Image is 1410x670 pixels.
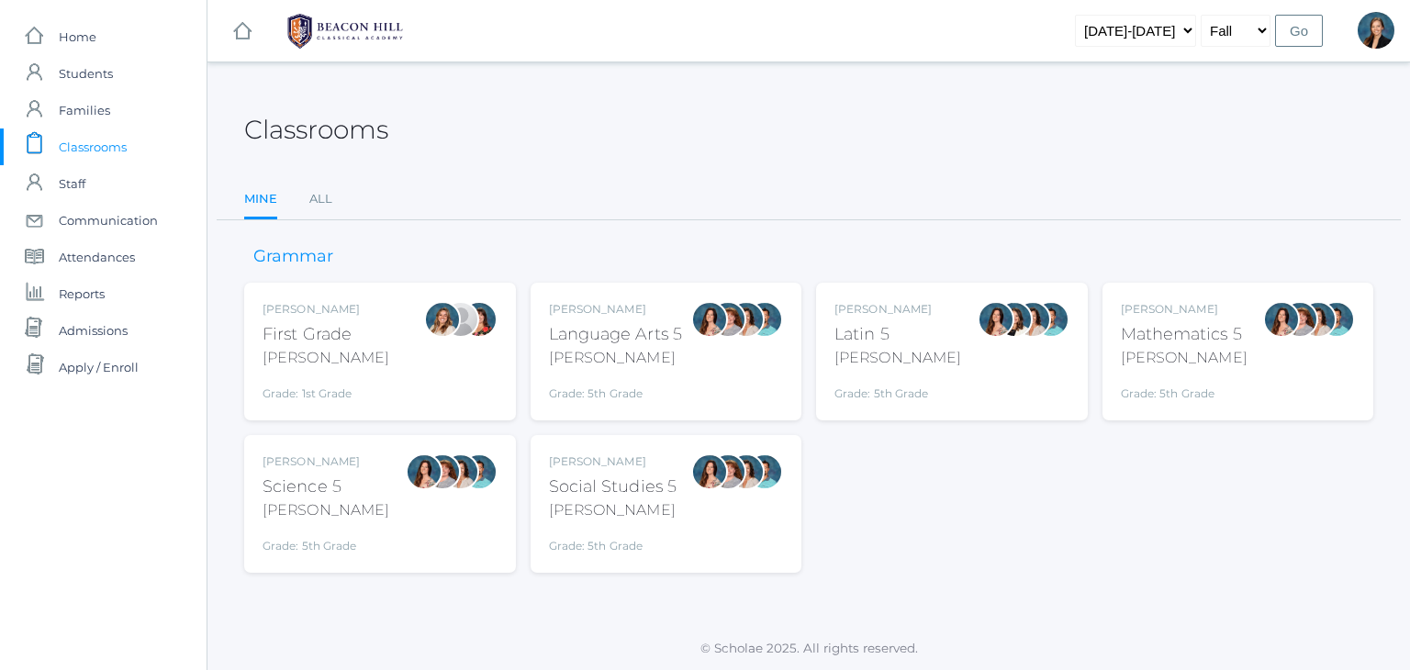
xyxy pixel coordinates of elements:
div: [PERSON_NAME] [549,453,677,470]
div: Jaimie Watson [442,301,479,338]
span: Home [59,18,96,55]
div: [PERSON_NAME] [263,301,389,318]
span: Apply / Enroll [59,349,139,385]
div: [PERSON_NAME] [549,499,677,521]
div: Rebecca Salazar [691,301,728,338]
div: Social Studies 5 [549,475,677,499]
span: Staff [59,165,85,202]
span: Communication [59,202,158,239]
div: Rebecca Salazar [691,453,728,490]
div: Sarah Bence [710,301,746,338]
span: Reports [59,275,105,312]
div: Rebecca Salazar [978,301,1014,338]
div: [PERSON_NAME] [263,499,389,521]
span: Admissions [59,312,128,349]
img: BHCALogos-05-308ed15e86a5a0abce9b8dd61676a3503ac9727e845dece92d48e8588c001991.png [276,8,414,54]
div: Westen Taylor [746,453,783,490]
div: Sarah Bence [1281,301,1318,338]
div: [PERSON_NAME] [834,301,961,318]
div: Westen Taylor [1033,301,1069,338]
div: Grade: 5th Grade [834,376,961,402]
div: Westen Taylor [461,453,498,490]
div: Science 5 [263,475,389,499]
div: Sarah Bence [710,453,746,490]
div: Rebecca Salazar [406,453,442,490]
div: Sarah Bence [424,453,461,490]
span: Classrooms [59,128,127,165]
h3: Grammar [244,248,342,266]
div: Liv Barber [424,301,461,338]
div: [PERSON_NAME] [549,347,683,369]
div: [PERSON_NAME] [263,347,389,369]
p: © Scholae 2025. All rights reserved. [207,639,1410,657]
div: [PERSON_NAME] [1121,301,1248,318]
div: Allison Smith [1358,12,1394,49]
div: [PERSON_NAME] [834,347,961,369]
div: Latin 5 [834,322,961,347]
div: Cari Burke [1300,301,1337,338]
input: Go [1275,15,1323,47]
span: Families [59,92,110,128]
div: Westen Taylor [746,301,783,338]
span: Attendances [59,239,135,275]
div: Grade: 5th Grade [549,529,677,554]
div: Rebecca Salazar [1263,301,1300,338]
div: Mathematics 5 [1121,322,1248,347]
div: Grade: 1st Grade [263,376,389,402]
span: Students [59,55,113,92]
div: Teresa Deutsch [996,301,1033,338]
div: Cari Burke [442,453,479,490]
div: Grade: 5th Grade [1121,376,1248,402]
a: All [309,181,332,218]
div: Cari Burke [728,301,765,338]
div: Westen Taylor [1318,301,1355,338]
div: Cari Burke [728,453,765,490]
div: Cari Burke [1014,301,1051,338]
div: [PERSON_NAME] [549,301,683,318]
div: Grade: 5th Grade [263,529,389,554]
div: [PERSON_NAME] [263,453,389,470]
div: First Grade [263,322,389,347]
div: [PERSON_NAME] [1121,347,1248,369]
div: Language Arts 5 [549,322,683,347]
h2: Classrooms [244,116,388,144]
div: Grade: 5th Grade [549,376,683,402]
div: Heather Wallock [461,301,498,338]
a: Mine [244,181,277,220]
